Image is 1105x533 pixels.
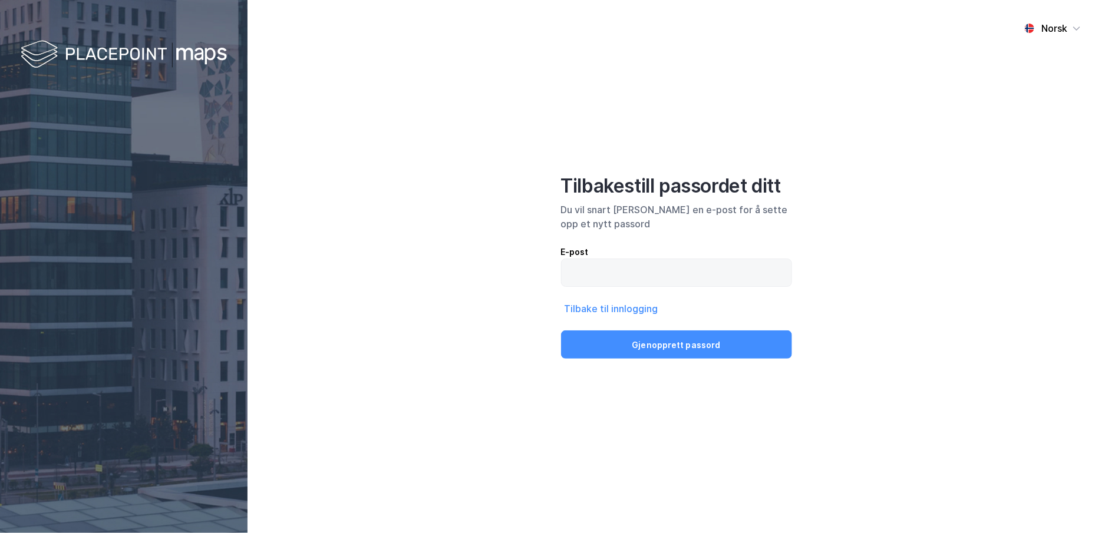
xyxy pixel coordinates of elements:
button: Gjenopprett passord [561,330,792,359]
img: logo-white.f07954bde2210d2a523dddb988cd2aa7.svg [21,38,227,72]
iframe: Chat Widget [1046,476,1105,533]
div: Du vil snart [PERSON_NAME] en e-post for å sette opp et nytt passord [561,203,792,231]
div: Tilbakestill passordet ditt [561,174,792,198]
button: Tilbake til innlogging [561,301,662,316]
div: Norsk [1041,21,1067,35]
div: E-post [561,245,792,259]
div: Kontrollprogram for chat [1046,476,1105,533]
